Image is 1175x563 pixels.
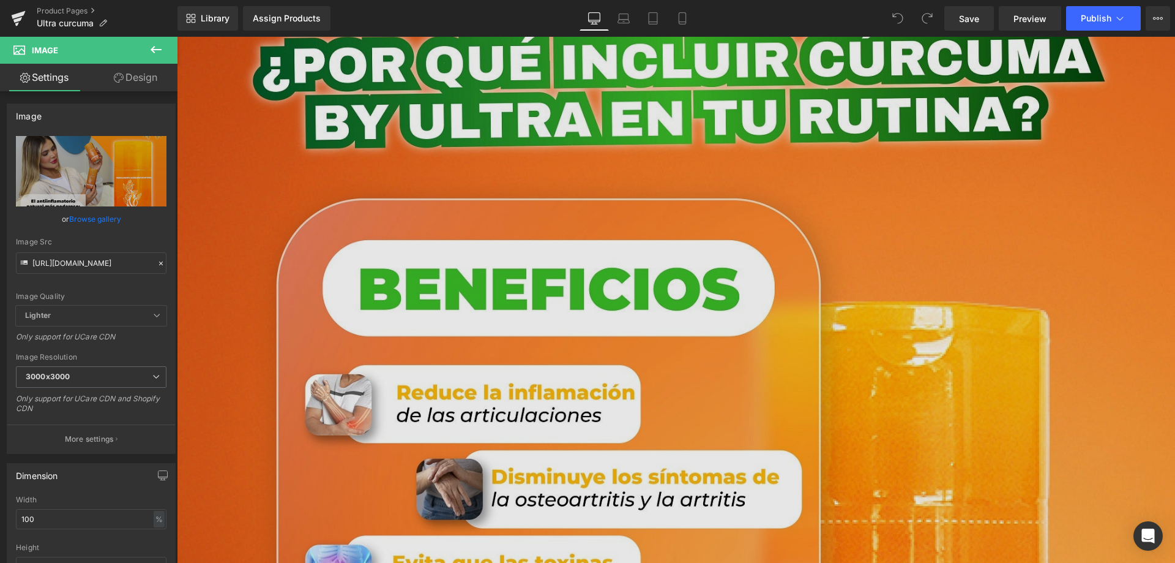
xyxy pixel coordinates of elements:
img: tab_domain_overview_orange.svg [51,71,61,81]
input: auto [16,509,166,529]
b: Lighter [25,311,51,320]
div: Dominio [64,72,94,80]
div: Dimension [16,464,58,481]
a: Preview [999,6,1061,31]
button: More settings [7,425,175,453]
button: Redo [915,6,939,31]
div: Only support for UCare CDN and Shopify CDN [16,394,166,421]
span: Save [959,12,979,25]
img: tab_keywords_by_traffic_grey.svg [130,71,140,81]
button: Undo [886,6,910,31]
a: Mobile [668,6,697,31]
input: Link [16,252,166,274]
div: or [16,213,166,225]
div: Height [16,543,166,552]
div: Palabras clave [144,72,195,80]
button: More [1146,6,1170,31]
div: Image Src [16,238,166,246]
img: website_grey.svg [20,32,29,42]
button: Publish [1066,6,1141,31]
span: Preview [1013,12,1046,25]
div: Dominio: [DOMAIN_NAME] [32,32,137,42]
a: Tablet [638,6,668,31]
div: Image Resolution [16,353,166,361]
p: More settings [65,434,114,445]
span: Ultra curcuma [37,18,94,28]
a: Design [91,64,180,91]
b: 3000x3000 [26,372,70,381]
div: Image [16,104,42,121]
div: Image Quality [16,292,166,301]
div: Only support for UCare CDN [16,332,166,350]
span: Image [32,45,58,55]
span: Library [201,13,229,24]
div: % [154,511,165,527]
a: Product Pages [37,6,177,16]
a: New Library [177,6,238,31]
div: Width [16,496,166,504]
span: Publish [1081,13,1111,23]
a: Laptop [609,6,638,31]
div: Open Intercom Messenger [1133,521,1163,551]
div: Assign Products [253,13,321,23]
a: Desktop [580,6,609,31]
a: Browse gallery [69,208,121,230]
img: logo_orange.svg [20,20,29,29]
div: v 4.0.25 [34,20,60,29]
